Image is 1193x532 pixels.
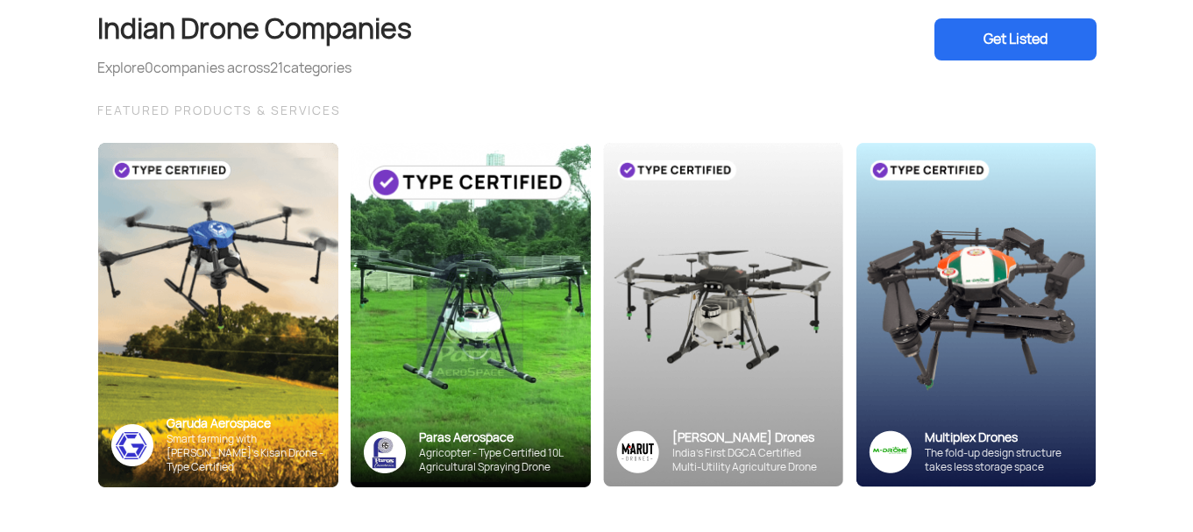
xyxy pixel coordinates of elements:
div: Explore companies across categories [97,58,412,79]
img: ic_multiplex_sky.png [869,430,912,473]
div: India’s First DGCA Certified Multi-Utility Agriculture Drone [672,446,830,474]
img: bg_garuda_sky.png [98,143,338,487]
div: Agricopter - Type Certified 10L Agricultural Spraying Drone [419,446,578,474]
img: bg_marut_sky.png [603,143,843,486]
div: Multiplex Drones [925,429,1083,446]
img: ic_garuda_sky.png [111,424,153,466]
div: Paras Aerospace [419,429,578,446]
img: Group%2036313.png [616,430,659,473]
div: Get Listed [934,18,1097,60]
img: paras-logo-banner.png [364,431,406,473]
span: 0 [145,59,153,77]
div: [PERSON_NAME] Drones [672,429,830,446]
div: FEATURED PRODUCTS & SERVICES [97,100,1097,121]
img: paras-card.png [351,143,591,487]
img: bg_multiplex_sky.png [856,143,1096,487]
div: Smart farming with [PERSON_NAME]’s Kisan Drone - Type Certified [167,432,325,474]
div: Garuda Aerospace [167,415,325,432]
span: 21 [270,59,283,77]
div: The fold-up design structure takes less storage space [925,446,1083,474]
